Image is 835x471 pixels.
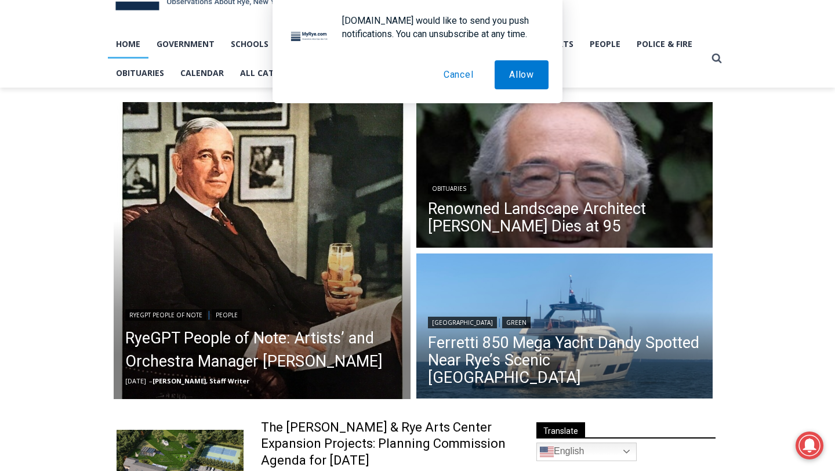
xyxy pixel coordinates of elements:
[428,314,702,328] div: |
[261,419,515,469] a: The [PERSON_NAME] & Rye Arts Center Expansion Projects: Planning Commission Agenda for [DATE]
[125,307,399,321] div: |
[125,309,206,321] a: RyeGPT People of Note
[333,14,549,41] div: [DOMAIN_NAME] would like to send you push notifications. You can unsubscribe at any time.
[125,376,146,385] time: [DATE]
[416,253,713,402] img: (PHOTO: The 85' foot luxury yacht Dandy was parked just off Rye on Friday, August 8, 2025.)
[212,309,242,321] a: People
[429,60,488,89] button: Cancel
[428,200,702,235] a: Renowned Landscape Architect [PERSON_NAME] Dies at 95
[495,60,549,89] button: Allow
[428,334,702,386] a: Ferretti 850 Mega Yacht Dandy Spotted Near Rye’s Scenic [GEOGRAPHIC_DATA]
[428,183,470,194] a: Obituaries
[286,14,333,60] img: notification icon
[428,317,497,328] a: [GEOGRAPHIC_DATA]
[540,445,554,459] img: en
[416,253,713,402] a: Read More Ferretti 850 Mega Yacht Dandy Spotted Near Rye’s Scenic Parsonage Point
[502,317,531,328] a: Green
[114,102,411,399] a: Read More RyeGPT People of Note: Artists’ and Orchestra Manager Arthur Judson
[149,376,153,385] span: –
[114,102,411,399] img: (PHOTO: Lord Calvert Whiskey ad, featuring Arthur Judson, 1946. Public Domain.)
[536,443,637,461] a: English
[536,422,585,438] span: Translate
[125,327,399,373] a: RyeGPT People of Note: Artists’ and Orchestra Manager [PERSON_NAME]
[153,376,249,385] a: [PERSON_NAME], Staff Writer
